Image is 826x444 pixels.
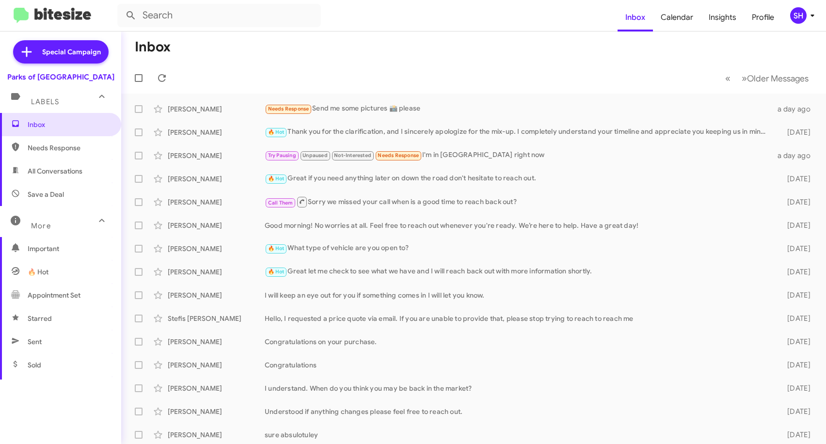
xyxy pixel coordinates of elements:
[28,290,80,300] span: Appointment Set
[168,290,265,300] div: [PERSON_NAME]
[782,7,815,24] button: SH
[334,152,371,159] span: Not-Interested
[773,104,818,114] div: a day ago
[747,73,809,84] span: Older Messages
[773,383,818,393] div: [DATE]
[168,383,265,393] div: [PERSON_NAME]
[773,337,818,347] div: [DATE]
[268,129,285,135] span: 🔥 Hot
[168,197,265,207] div: [PERSON_NAME]
[168,151,265,160] div: [PERSON_NAME]
[790,7,807,24] div: SH
[168,360,265,370] div: [PERSON_NAME]
[744,3,782,32] a: Profile
[168,174,265,184] div: [PERSON_NAME]
[719,68,736,88] button: Previous
[701,3,744,32] a: Insights
[378,152,419,159] span: Needs Response
[13,40,109,63] a: Special Campaign
[265,221,773,230] div: Good morning! No worries at all. Feel free to reach out whenever you're ready. We’re here to help...
[7,72,114,82] div: Parks of [GEOGRAPHIC_DATA]
[742,72,747,84] span: »
[773,197,818,207] div: [DATE]
[265,103,773,114] div: Send me some pictures 📸 please
[42,47,101,57] span: Special Campaign
[168,244,265,254] div: [PERSON_NAME]
[31,97,59,106] span: Labels
[168,127,265,137] div: [PERSON_NAME]
[31,222,51,230] span: More
[168,407,265,416] div: [PERSON_NAME]
[773,407,818,416] div: [DATE]
[265,337,773,347] div: Congratulations on your purchase.
[168,267,265,277] div: [PERSON_NAME]
[28,337,42,347] span: Sent
[773,174,818,184] div: [DATE]
[773,244,818,254] div: [DATE]
[653,3,701,32] a: Calendar
[265,127,773,138] div: Thank you for the clarification, and I sincerely apologize for the mix-up. I completely understan...
[28,360,41,370] span: Sold
[268,245,285,252] span: 🔥 Hot
[265,173,773,184] div: Great if you need anything later on down the road don't hesitate to reach out.
[773,430,818,440] div: [DATE]
[773,267,818,277] div: [DATE]
[28,120,110,129] span: Inbox
[28,267,48,277] span: 🔥 Hot
[28,143,110,153] span: Needs Response
[268,175,285,182] span: 🔥 Hot
[725,72,731,84] span: «
[265,290,773,300] div: I will keep an eye out for you if something comes in I will let you know.
[773,290,818,300] div: [DATE]
[268,200,293,206] span: Call Them
[265,150,773,161] div: I'm in [GEOGRAPHIC_DATA] right now
[265,360,773,370] div: Congratulations
[168,430,265,440] div: [PERSON_NAME]
[168,221,265,230] div: [PERSON_NAME]
[736,68,814,88] button: Next
[168,337,265,347] div: [PERSON_NAME]
[773,314,818,323] div: [DATE]
[773,221,818,230] div: [DATE]
[265,196,773,208] div: Sorry we missed your call when is a good time to reach back out?
[28,166,82,176] span: All Conversations
[265,243,773,254] div: What type of vehicle are you open to?
[268,152,296,159] span: Try Pausing
[720,68,814,88] nav: Page navigation example
[265,430,773,440] div: sure absulotuley
[117,4,321,27] input: Search
[618,3,653,32] a: Inbox
[773,360,818,370] div: [DATE]
[135,39,171,55] h1: Inbox
[28,314,52,323] span: Starred
[265,383,773,393] div: I understand. When do you think you may be back in the market?
[168,314,265,323] div: Stefis [PERSON_NAME]
[302,152,328,159] span: Unpaused
[28,190,64,199] span: Save a Deal
[28,244,110,254] span: Important
[265,314,773,323] div: Hello, I requested a price quote via email. If you are unable to provide that, please stop trying...
[268,269,285,275] span: 🔥 Hot
[773,127,818,137] div: [DATE]
[168,104,265,114] div: [PERSON_NAME]
[265,266,773,277] div: Great let me check to see what we have and I will reach back out with more information shortly.
[773,151,818,160] div: a day ago
[265,407,773,416] div: Understood if anything changes please feel free to reach out.
[268,106,309,112] span: Needs Response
